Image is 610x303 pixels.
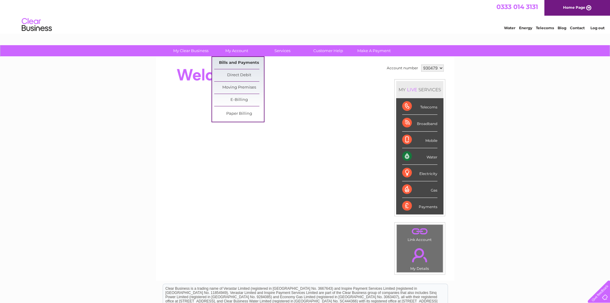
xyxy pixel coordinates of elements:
a: Make A Payment [349,45,399,56]
div: Telecoms [402,98,437,115]
a: . [398,245,441,266]
img: logo.png [21,16,52,34]
td: Account number [385,63,420,73]
a: Telecoms [536,26,554,30]
a: Customer Help [303,45,353,56]
div: Clear Business is a trading name of Verastar Limited (registered in [GEOGRAPHIC_DATA] No. 3667643... [163,3,448,29]
a: Energy [519,26,532,30]
a: Water [504,26,515,30]
a: My Clear Business [166,45,216,56]
div: MY SERVICES [396,81,443,98]
a: Bills and Payments [214,57,264,69]
a: 0333 014 3131 [496,3,538,11]
div: Broadband [402,115,437,131]
a: Moving Premises [214,82,264,94]
a: My Account [212,45,261,56]
a: Direct Debit [214,69,264,81]
a: E-Billing [214,94,264,106]
div: Electricity [402,165,437,181]
a: Blog [558,26,566,30]
div: LIVE [406,87,418,92]
a: Services [258,45,307,56]
div: Gas [402,181,437,198]
div: Mobile [402,132,437,148]
a: Log out [590,26,605,30]
a: . [398,226,441,237]
td: Link Account [396,224,443,243]
div: Water [402,148,437,165]
div: Payments [402,198,437,214]
td: My Details [396,243,443,273]
a: Paper Billing [214,108,264,120]
a: Contact [570,26,585,30]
